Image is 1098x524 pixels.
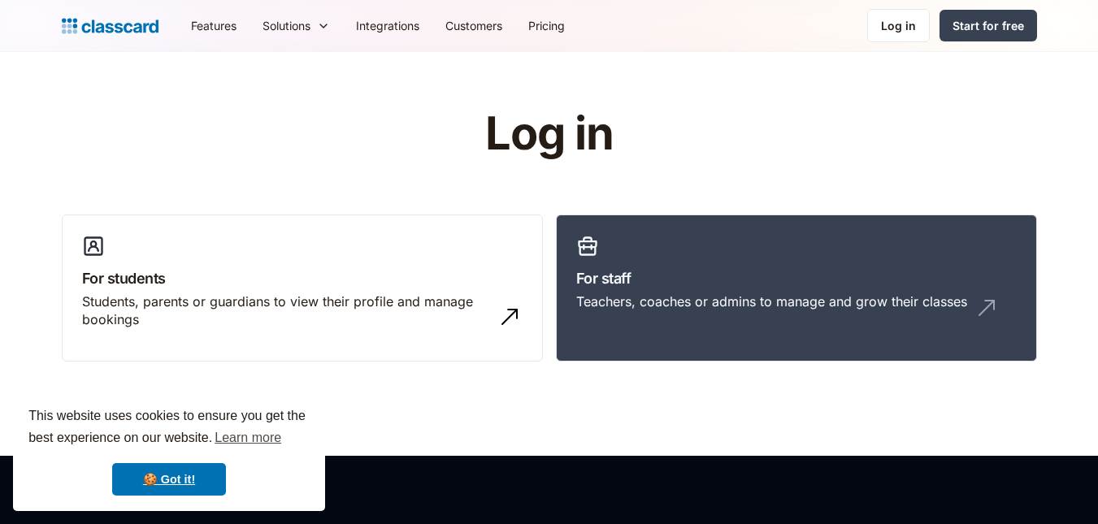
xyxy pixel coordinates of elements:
[263,17,310,34] div: Solutions
[212,426,284,450] a: learn more about cookies
[13,391,325,511] div: cookieconsent
[940,10,1037,41] a: Start for free
[556,214,1037,362] a: For staffTeachers, coaches or admins to manage and grow their classes
[867,9,930,42] a: Log in
[178,7,250,44] a: Features
[432,7,515,44] a: Customers
[953,17,1024,34] div: Start for free
[343,7,432,44] a: Integrations
[112,463,226,496] a: dismiss cookie message
[881,17,916,34] div: Log in
[62,214,543,362] a: For studentsStudents, parents or guardians to view their profile and manage bookings
[291,109,807,159] h1: Log in
[82,292,490,329] div: Students, parents or guardians to view their profile and manage bookings
[28,406,310,450] span: This website uses cookies to ensure you get the best experience on our website.
[82,267,523,289] h3: For students
[576,267,1017,289] h3: For staff
[250,7,343,44] div: Solutions
[62,15,158,37] a: home
[515,7,578,44] a: Pricing
[576,292,967,310] div: Teachers, coaches or admins to manage and grow their classes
